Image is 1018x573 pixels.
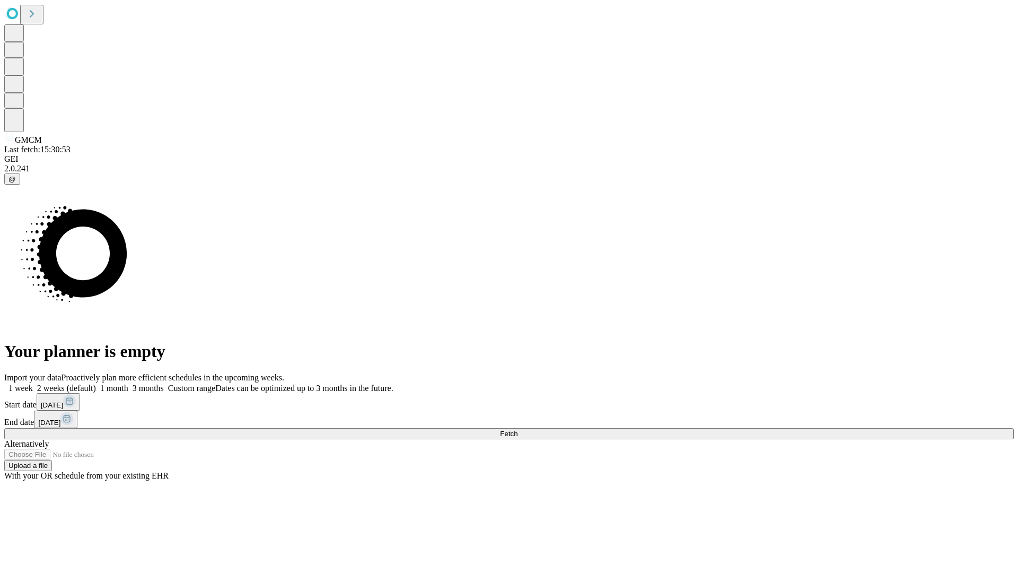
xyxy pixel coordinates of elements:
[41,401,63,409] span: [DATE]
[133,384,164,393] span: 3 months
[37,393,80,411] button: [DATE]
[4,154,1014,164] div: GEI
[8,175,16,183] span: @
[4,428,1014,439] button: Fetch
[4,173,20,185] button: @
[500,430,517,438] span: Fetch
[4,411,1014,428] div: End date
[4,145,71,154] span: Last fetch: 15:30:53
[215,384,393,393] span: Dates can be optimized up to 3 months in the future.
[8,384,33,393] span: 1 week
[4,460,52,471] button: Upload a file
[15,135,42,144] span: GMCM
[168,384,215,393] span: Custom range
[4,393,1014,411] div: Start date
[4,342,1014,361] h1: Your planner is empty
[34,411,77,428] button: [DATE]
[4,471,169,480] span: With your OR schedule from your existing EHR
[4,439,49,448] span: Alternatively
[4,373,62,382] span: Import your data
[100,384,128,393] span: 1 month
[38,419,60,427] span: [DATE]
[4,164,1014,173] div: 2.0.241
[62,373,284,382] span: Proactively plan more efficient schedules in the upcoming weeks.
[37,384,96,393] span: 2 weeks (default)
